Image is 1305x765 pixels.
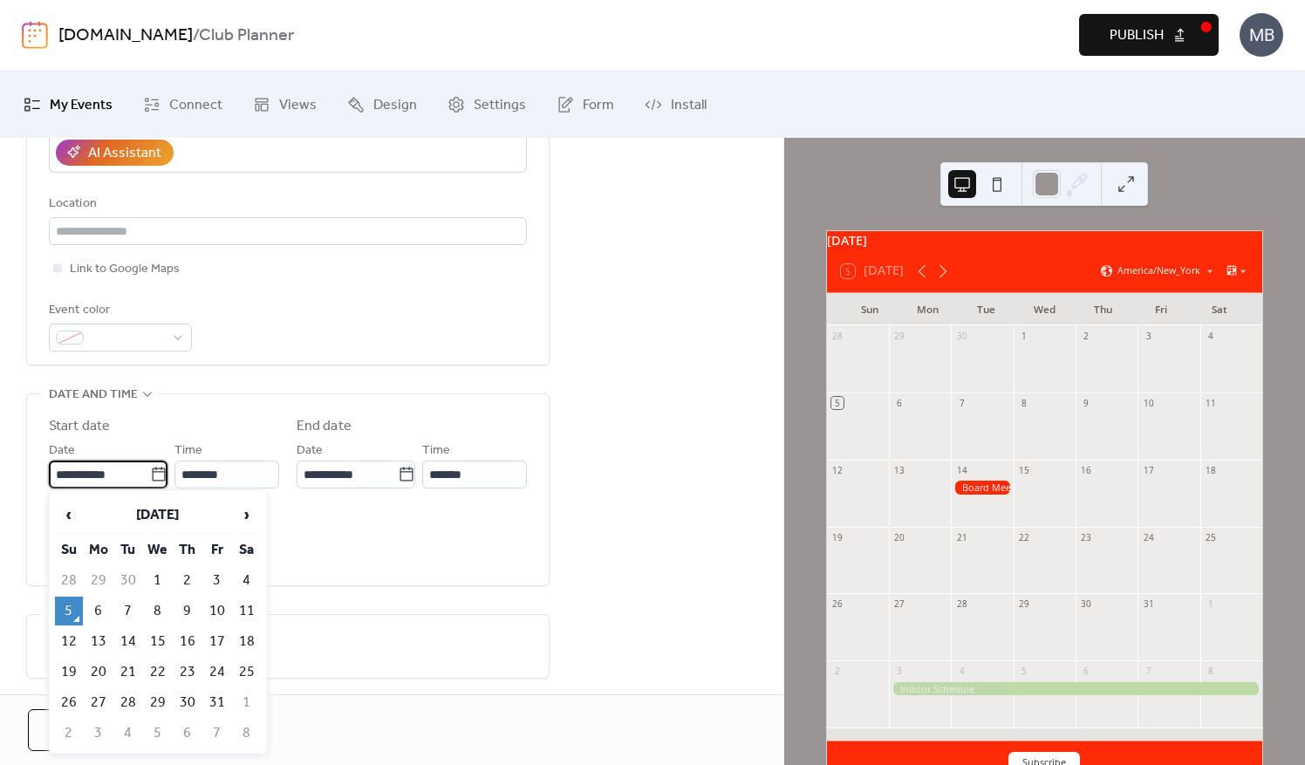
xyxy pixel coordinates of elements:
[203,719,231,748] td: 7
[130,78,236,131] a: Connect
[28,709,142,751] a: Cancel
[1131,293,1190,326] div: Fri
[233,658,261,686] td: 25
[56,497,82,532] span: ‹
[474,92,526,119] span: Settings
[841,293,899,326] div: Sun
[114,566,142,595] td: 30
[144,566,172,595] td: 1
[1015,293,1074,326] div: Wed
[55,536,83,564] th: Su
[1205,397,1217,409] div: 11
[240,78,330,131] a: Views
[831,598,844,611] div: 26
[1143,666,1155,678] div: 7
[85,536,113,564] th: Mo
[1080,331,1092,343] div: 2
[50,92,113,119] span: My Events
[144,688,172,717] td: 29
[898,293,957,326] div: Mon
[49,441,75,461] span: Date
[58,19,193,52] a: [DOMAIN_NAME]
[114,597,142,625] td: 7
[174,658,202,686] td: 23
[951,481,1013,494] div: Board Meeting
[55,627,83,656] td: 12
[957,293,1015,326] div: Tue
[174,536,202,564] th: Th
[70,259,180,280] span: Link to Google Maps
[55,566,83,595] td: 28
[583,92,614,119] span: Form
[1205,666,1217,678] div: 8
[1080,598,1092,611] div: 30
[373,92,417,119] span: Design
[831,331,844,343] div: 28
[956,531,968,543] div: 21
[543,78,627,131] a: Form
[889,682,1262,695] div: Indoor Schedule
[1018,397,1030,409] div: 8
[174,627,202,656] td: 16
[671,92,707,119] span: Install
[114,688,142,717] td: 28
[831,464,844,476] div: 12
[956,598,968,611] div: 28
[55,688,83,717] td: 26
[114,536,142,564] th: Tu
[203,627,231,656] td: 17
[49,194,523,215] div: Location
[334,78,430,131] a: Design
[233,688,261,717] td: 1
[956,331,968,343] div: 30
[1018,666,1030,678] div: 5
[169,92,222,119] span: Connect
[114,627,142,656] td: 14
[632,78,720,131] a: Install
[1080,464,1092,476] div: 16
[144,658,172,686] td: 22
[203,658,231,686] td: 24
[434,78,539,131] a: Settings
[1110,25,1164,46] span: Publish
[203,566,231,595] td: 3
[85,566,113,595] td: 29
[893,331,905,343] div: 29
[1205,598,1217,611] div: 1
[1143,331,1155,343] div: 3
[174,688,202,717] td: 30
[233,719,261,748] td: 8
[55,719,83,748] td: 2
[114,658,142,686] td: 21
[22,21,48,49] img: logo
[203,688,231,717] td: 31
[956,397,968,409] div: 7
[1205,464,1217,476] div: 18
[1143,464,1155,476] div: 17
[233,536,261,564] th: Sa
[1143,531,1155,543] div: 24
[1080,531,1092,543] div: 23
[144,597,172,625] td: 8
[893,598,905,611] div: 27
[233,566,261,595] td: 4
[1240,13,1283,57] div: MB
[1018,531,1030,543] div: 22
[1080,666,1092,678] div: 6
[893,666,905,678] div: 3
[956,464,968,476] div: 14
[56,140,174,166] button: AI Assistant
[1205,531,1217,543] div: 25
[956,666,968,678] div: 4
[893,397,905,409] div: 6
[193,19,199,52] b: /
[1074,293,1132,326] div: Thu
[1205,331,1217,343] div: 4
[174,719,202,748] td: 6
[85,719,113,748] td: 3
[893,531,905,543] div: 20
[233,597,261,625] td: 11
[233,627,261,656] td: 18
[85,658,113,686] td: 20
[893,464,905,476] div: 13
